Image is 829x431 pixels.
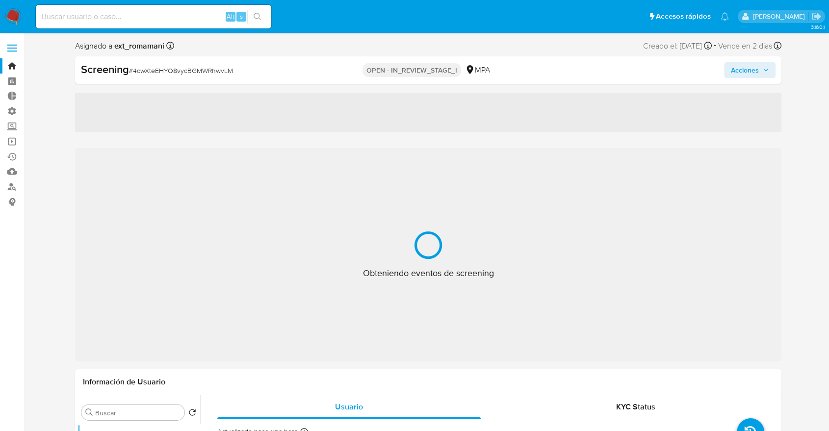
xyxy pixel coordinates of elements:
[724,62,776,78] button: Acciones
[656,11,711,22] span: Accesos rápidos
[36,10,271,23] input: Buscar usuario o caso...
[335,401,363,412] span: Usuario
[188,408,196,419] button: Volver al orden por defecto
[75,41,164,51] span: Asignado a
[112,40,164,51] b: ext_romamani
[95,408,181,417] input: Buscar
[643,39,712,52] div: Creado el: [DATE]
[81,61,129,77] b: Screening
[811,11,822,22] a: Salir
[616,401,655,412] span: KYC Status
[731,62,759,78] span: Acciones
[718,41,772,51] span: Vence en 2 días
[714,39,716,52] span: -
[85,408,93,416] button: Buscar
[227,12,234,21] span: Alt
[129,66,233,76] span: # 4cwXteEHYQ8vycBGMWRhwvLM
[247,10,267,24] button: search-icon
[721,12,729,21] a: Notificaciones
[83,377,165,387] h1: Información de Usuario
[75,93,781,132] span: ‌
[363,63,461,77] p: OPEN - IN_REVIEW_STAGE_I
[465,65,490,76] div: MPA
[752,12,808,21] p: marianela.tarsia@mercadolibre.com
[240,12,243,21] span: s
